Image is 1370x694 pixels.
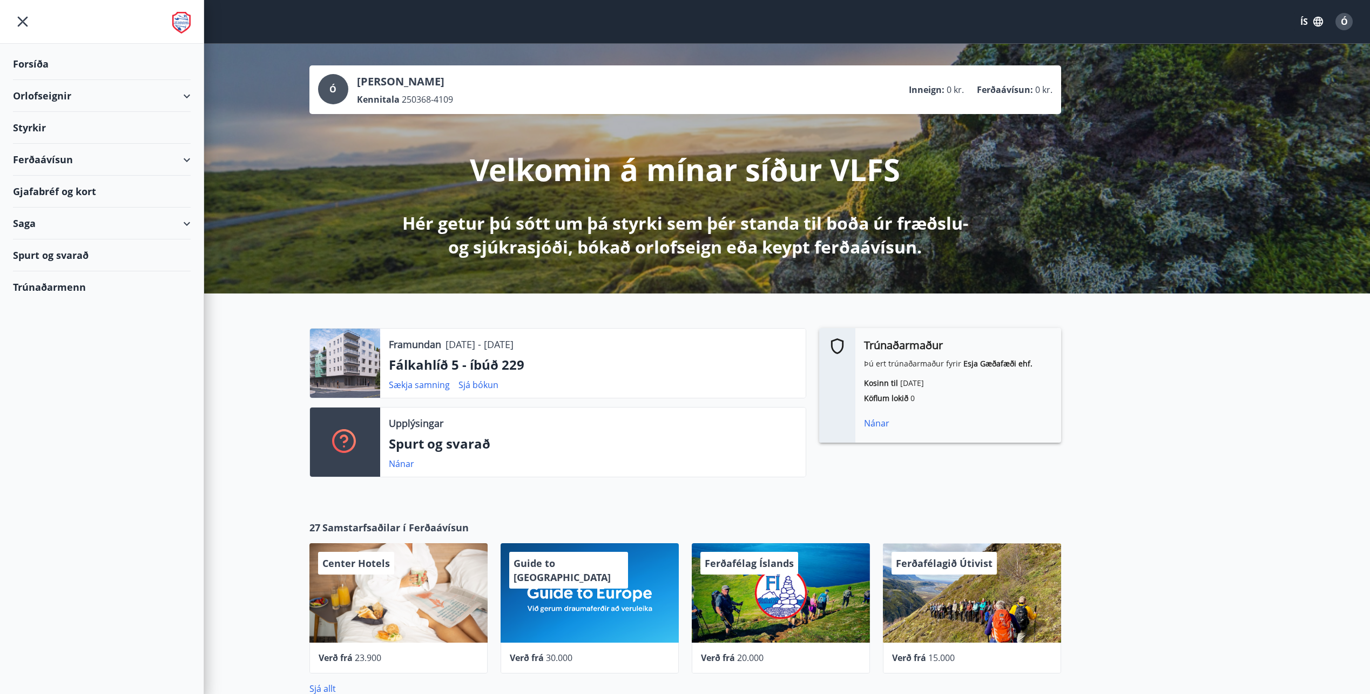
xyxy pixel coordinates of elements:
[864,358,1052,369] p: Þú ert trúnaðarmaður fyrir
[514,557,611,584] span: Guide to [GEOGRAPHIC_DATA]
[864,337,1052,354] h6: Trúnaðarmaður
[909,84,944,96] p: Inneign :
[357,74,453,89] p: [PERSON_NAME]
[389,435,797,453] p: Spurt og svarað
[510,652,544,664] span: Verð frá
[977,84,1033,96] p: Ferðaávísun :
[1341,16,1348,28] span: Ó
[900,378,924,388] span: [DATE]
[389,337,441,351] p: Framundan
[400,211,970,259] p: Hér getur þú sótt um þá styrki sem þér standa til boða úr fræðslu- og sjúkrasjóði, bókað orlofsei...
[1294,12,1329,31] button: ÍS
[963,358,1032,369] strong: Esja Gæðafæði ehf.
[1035,84,1052,96] span: 0 kr.
[319,652,353,664] span: Verð frá
[13,239,191,271] div: Spurt og svarað
[928,652,955,664] span: 15.000
[947,84,964,96] span: 0 kr.
[13,112,191,144] div: Styrkir
[389,379,450,391] a: Sækja samning
[13,176,191,208] div: Gjafabréf og kort
[458,379,498,391] a: Sjá bókun
[864,393,1052,404] p: Köflum lokið
[896,557,993,570] span: Ferðafélagið Útivist
[329,83,336,95] span: Ó
[864,417,1052,430] div: Nánar
[13,80,191,112] div: Orlofseignir
[737,652,764,664] span: 20.000
[13,271,191,303] div: Trúnaðarmenn
[389,458,414,470] a: Nánar
[309,520,320,535] span: 27
[705,557,794,570] span: Ferðafélag Íslands
[864,378,1052,389] p: Kosinn til
[355,652,381,664] span: 23.900
[470,149,900,190] p: Velkomin á mínar síður VLFS
[13,144,191,176] div: Ferðaávísun
[389,356,797,374] p: Fálkahlíð 5 - íbúð 229
[322,557,390,570] span: Center Hotels
[322,520,469,535] span: Samstarfsaðilar í Ferðaávísun
[172,12,191,34] img: union_logo
[13,208,191,239] div: Saga
[910,393,915,403] span: 0
[701,652,735,664] span: Verð frá
[446,337,514,351] p: [DATE] - [DATE]
[546,652,572,664] span: 30.000
[402,94,453,105] span: 250368-4109
[1331,9,1357,35] button: Ó
[13,48,191,80] div: Forsíða
[892,652,926,664] span: Verð frá
[13,12,32,31] button: menu
[389,416,443,430] p: Upplýsingar
[357,94,400,105] p: Kennitala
